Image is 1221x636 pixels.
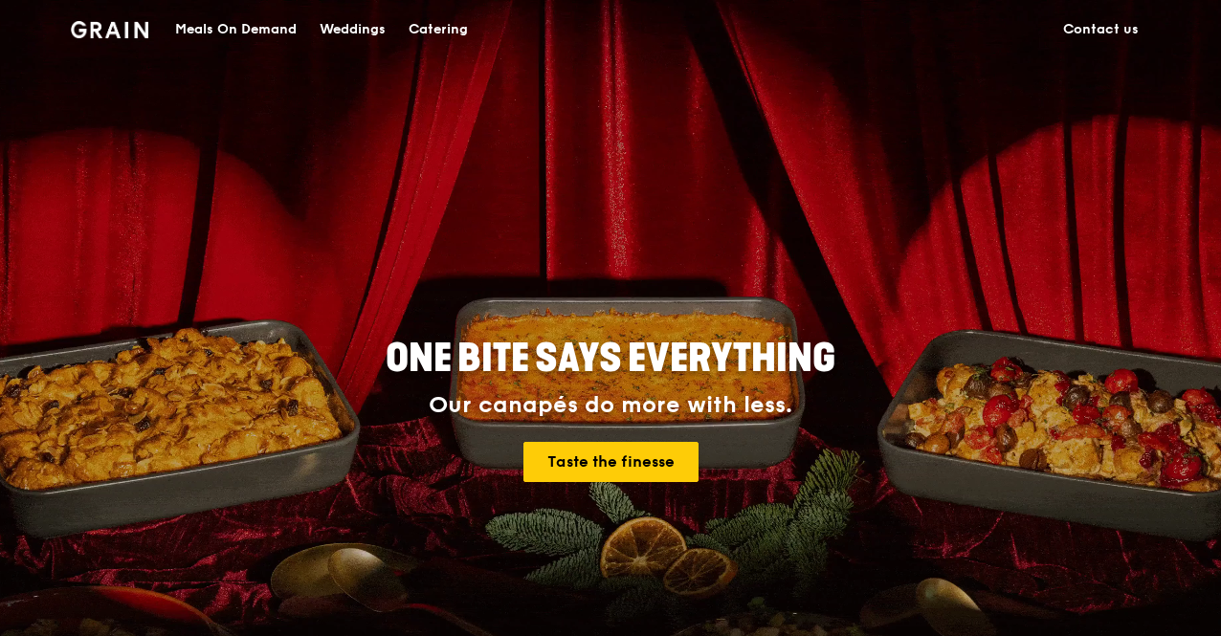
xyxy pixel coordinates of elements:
div: Meals On Demand [175,1,297,58]
a: Taste the finesse [523,442,699,482]
a: Catering [397,1,479,58]
div: Our canapés do more with less. [266,392,955,419]
div: Weddings [320,1,386,58]
div: Catering [409,1,468,58]
img: Grain [71,21,148,38]
span: ONE BITE SAYS EVERYTHING [386,336,835,382]
a: Contact us [1052,1,1150,58]
a: Weddings [308,1,397,58]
